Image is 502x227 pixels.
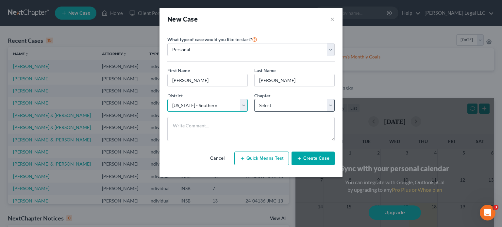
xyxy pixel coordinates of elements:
label: What type of case would you like to start? [167,35,257,43]
iframe: Intercom live chat [480,205,495,220]
button: Quick Means Test [234,152,289,165]
button: Create Case [292,152,335,165]
span: Chapter [254,93,271,98]
button: × [330,14,335,24]
input: Enter First Name [168,74,247,87]
input: Enter Last Name [255,74,334,87]
span: First Name [167,68,190,73]
span: 3 [493,205,498,210]
strong: New Case [167,15,198,23]
button: Cancel [203,152,232,165]
span: District [167,93,183,98]
span: Last Name [254,68,276,73]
